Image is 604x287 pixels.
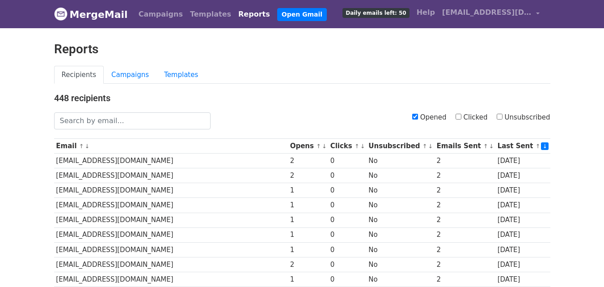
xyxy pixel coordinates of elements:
[412,114,418,120] input: Opened
[235,5,274,23] a: Reports
[367,198,435,213] td: No
[495,183,550,198] td: [DATE]
[355,143,359,150] a: ↑
[439,4,543,25] a: [EMAIL_ADDRESS][DOMAIN_NAME]
[495,168,550,183] td: [DATE]
[435,198,495,213] td: 2
[435,272,495,287] td: 2
[339,4,413,21] a: Daily emails left: 50
[288,198,328,213] td: 1
[328,213,367,227] td: 0
[328,139,367,154] th: Clicks
[367,272,435,287] td: No
[104,66,156,84] a: Campaigns
[288,183,328,198] td: 1
[367,257,435,272] td: No
[360,143,365,150] a: ↓
[435,183,495,198] td: 2
[54,112,211,129] input: Search by email...
[328,168,367,183] td: 0
[54,213,288,227] td: [EMAIL_ADDRESS][DOMAIN_NAME]
[435,154,495,168] td: 2
[186,5,235,23] a: Templates
[495,242,550,257] td: [DATE]
[54,183,288,198] td: [EMAIL_ADDRESS][DOMAIN_NAME]
[54,272,288,287] td: [EMAIL_ADDRESS][DOMAIN_NAME]
[328,272,367,287] td: 0
[428,143,433,150] a: ↓
[367,139,435,154] th: Unsubscribed
[328,242,367,257] td: 0
[288,242,328,257] td: 1
[288,213,328,227] td: 1
[135,5,186,23] a: Campaigns
[288,227,328,242] td: 1
[456,112,488,123] label: Clicked
[288,272,328,287] td: 1
[54,242,288,257] td: [EMAIL_ADDRESS][DOMAIN_NAME]
[316,143,321,150] a: ↑
[79,143,84,150] a: ↑
[54,168,288,183] td: [EMAIL_ADDRESS][DOMAIN_NAME]
[328,257,367,272] td: 0
[435,139,495,154] th: Emails Sent
[328,154,367,168] td: 0
[367,242,435,257] td: No
[54,154,288,168] td: [EMAIL_ADDRESS][DOMAIN_NAME]
[412,112,447,123] label: Opened
[54,66,104,84] a: Recipients
[435,257,495,272] td: 2
[536,143,541,150] a: ↑
[277,8,327,21] a: Open Gmail
[288,168,328,183] td: 2
[367,183,435,198] td: No
[495,198,550,213] td: [DATE]
[495,139,550,154] th: Last Sent
[54,198,288,213] td: [EMAIL_ADDRESS][DOMAIN_NAME]
[54,139,288,154] th: Email
[288,257,328,272] td: 2
[85,143,90,150] a: ↓
[541,142,549,150] a: ↓
[288,139,328,154] th: Opens
[367,154,435,168] td: No
[495,213,550,227] td: [DATE]
[367,213,435,227] td: No
[483,143,488,150] a: ↑
[422,143,427,150] a: ↑
[367,227,435,242] td: No
[328,198,367,213] td: 0
[435,168,495,183] td: 2
[442,7,532,18] span: [EMAIL_ADDRESS][DOMAIN_NAME]
[413,4,439,21] a: Help
[495,257,550,272] td: [DATE]
[54,227,288,242] td: [EMAIL_ADDRESS][DOMAIN_NAME]
[54,257,288,272] td: [EMAIL_ADDRESS][DOMAIN_NAME]
[489,143,494,150] a: ↓
[495,272,550,287] td: [DATE]
[288,154,328,168] td: 2
[328,227,367,242] td: 0
[497,112,550,123] label: Unsubscribed
[495,154,550,168] td: [DATE]
[54,7,68,21] img: MergeMail logo
[328,183,367,198] td: 0
[156,66,206,84] a: Templates
[435,242,495,257] td: 2
[435,213,495,227] td: 2
[497,114,503,120] input: Unsubscribed
[322,143,327,150] a: ↓
[54,93,550,103] h4: 448 recipients
[54,5,128,24] a: MergeMail
[435,227,495,242] td: 2
[54,42,550,57] h2: Reports
[367,168,435,183] td: No
[456,114,461,120] input: Clicked
[342,8,409,18] span: Daily emails left: 50
[495,227,550,242] td: [DATE]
